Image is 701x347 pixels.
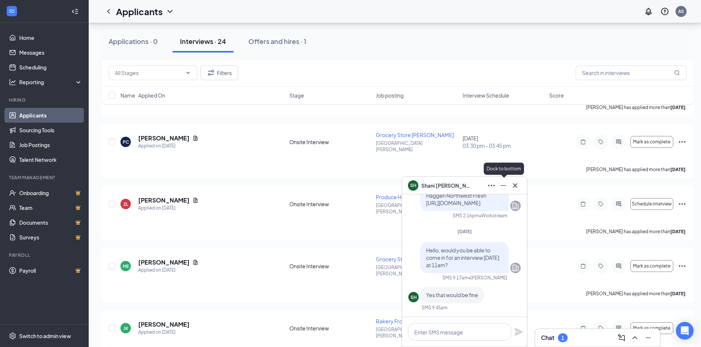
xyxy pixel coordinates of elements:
a: Sourcing Tools [19,123,82,137]
b: [DATE] [670,167,685,172]
a: OnboardingCrown [19,186,82,200]
svg: Ellipses [487,181,496,190]
svg: Plane [514,327,523,336]
svg: Ellipses [678,137,687,146]
div: SH [411,294,417,300]
p: [GEOGRAPHIC_DATA][PERSON_NAME] [376,140,458,153]
button: Minimize [497,180,509,191]
svg: Analysis [9,78,16,86]
span: • Workstream [479,212,507,219]
svg: Filter [207,68,215,77]
button: Ellipses [486,180,497,191]
p: [PERSON_NAME] has applied more than . [586,290,687,297]
svg: Tag [596,325,605,331]
a: Home [19,30,82,45]
svg: Minimize [499,181,508,190]
button: Mark as complete [630,260,673,272]
button: ComposeMessage [616,332,627,344]
input: Search in interviews [576,65,687,80]
svg: MagnifyingGlass [674,70,680,76]
span: Produce Helper Clerk [376,194,428,200]
b: [DATE] [670,229,685,234]
svg: Tag [596,263,605,269]
a: Scheduling [19,60,82,75]
svg: Document [193,259,198,265]
span: [DATE] [457,229,472,234]
svg: Tag [596,201,605,207]
div: Switch to admin view [19,332,71,340]
div: Applied on [DATE] [138,329,190,336]
svg: ActiveChat [614,201,623,207]
div: Applications · 0 [109,37,158,46]
div: Onsite Interview [289,262,371,270]
svg: QuestionInfo [660,7,669,16]
span: Hello, would you be able to come in for an interview [DATE] at 11am? [426,247,499,268]
span: Grocery Store [PERSON_NAME] [376,256,454,262]
span: Mark as complete [633,263,670,269]
span: Mark as complete [633,326,670,331]
span: Schedule interview [632,201,672,207]
span: Stage [289,92,304,99]
span: Interview Schedule [463,92,509,99]
div: Onsite Interview [289,200,371,208]
svg: Ellipses [678,262,687,271]
span: Shani [PERSON_NAME] [421,181,473,190]
div: Applied on [DATE] [138,204,198,212]
div: Interviews · 24 [180,37,226,46]
svg: ComposeMessage [617,333,626,342]
svg: ActiveChat [614,139,623,145]
span: 03:30 pm - 03:45 pm [463,142,545,149]
svg: Document [193,197,198,203]
p: [PERSON_NAME] has applied more than . [586,166,687,173]
p: [PERSON_NAME] has applied more than . [586,228,687,235]
div: Onsite Interview [289,138,371,146]
span: Grocery Store [PERSON_NAME] [376,132,454,138]
span: Job posting [376,92,404,99]
div: Payroll [9,252,81,258]
svg: Company [511,263,520,272]
div: Open Intercom Messenger [676,322,694,340]
a: Talent Network [19,152,82,167]
div: Onsite Interview [289,324,371,332]
h1: Applicants [116,5,163,18]
svg: Note [579,325,588,331]
svg: ChevronUp [630,333,639,342]
div: JK [123,325,128,331]
div: ME [123,263,129,269]
svg: ActiveChat [614,325,623,331]
div: SMS 2:16pm [453,212,479,219]
button: ChevronUp [629,332,641,344]
a: PayrollCrown [19,263,82,278]
button: Filter Filters [200,65,238,80]
button: Schedule interview [630,198,673,210]
svg: WorkstreamLogo [8,7,16,15]
h3: Chat [541,334,554,342]
span: Score [549,92,564,99]
svg: ChevronDown [166,7,174,16]
svg: Company [511,201,520,210]
h5: [PERSON_NAME] [138,134,190,142]
b: [DATE] [670,291,685,296]
button: Mark as complete [630,322,673,334]
input: All Stages [115,69,182,77]
svg: Ellipses [678,200,687,208]
div: Hiring [9,97,81,103]
div: Reporting [19,78,83,86]
span: • [PERSON_NAME] [468,275,507,281]
div: SMS 9:17am [442,275,468,281]
svg: Document [193,135,198,141]
span: Bakery Front End Sales Clerk [376,318,446,324]
h5: [PERSON_NAME] [138,258,190,266]
div: ZL [123,201,128,207]
svg: Note [579,139,588,145]
h5: [PERSON_NAME] [138,196,190,204]
div: Offers and hires · 1 [248,37,306,46]
div: PC [123,139,129,145]
svg: ChevronLeft [104,7,113,16]
svg: ActiveChat [614,263,623,269]
div: [DATE] [463,135,545,149]
span: Yes that would be fine [426,292,478,298]
div: Team Management [9,174,81,181]
svg: Collapse [71,8,79,15]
